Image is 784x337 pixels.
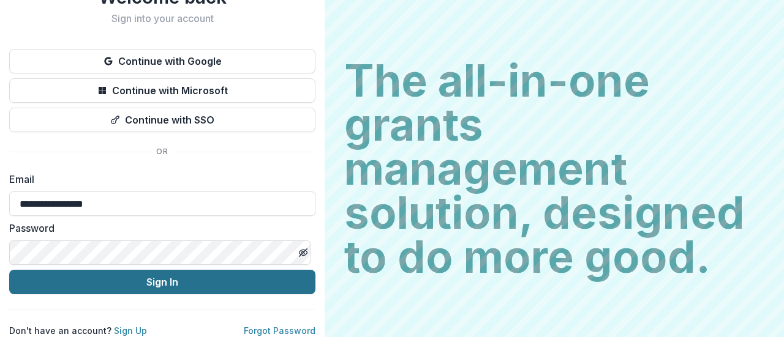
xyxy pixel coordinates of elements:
[9,13,315,24] h2: Sign into your account
[9,108,315,132] button: Continue with SSO
[9,324,147,337] p: Don't have an account?
[9,78,315,103] button: Continue with Microsoft
[293,243,313,262] button: Toggle password visibility
[9,221,308,235] label: Password
[9,270,315,294] button: Sign In
[114,325,147,336] a: Sign Up
[9,49,315,73] button: Continue with Google
[244,325,315,336] a: Forgot Password
[9,172,308,187] label: Email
